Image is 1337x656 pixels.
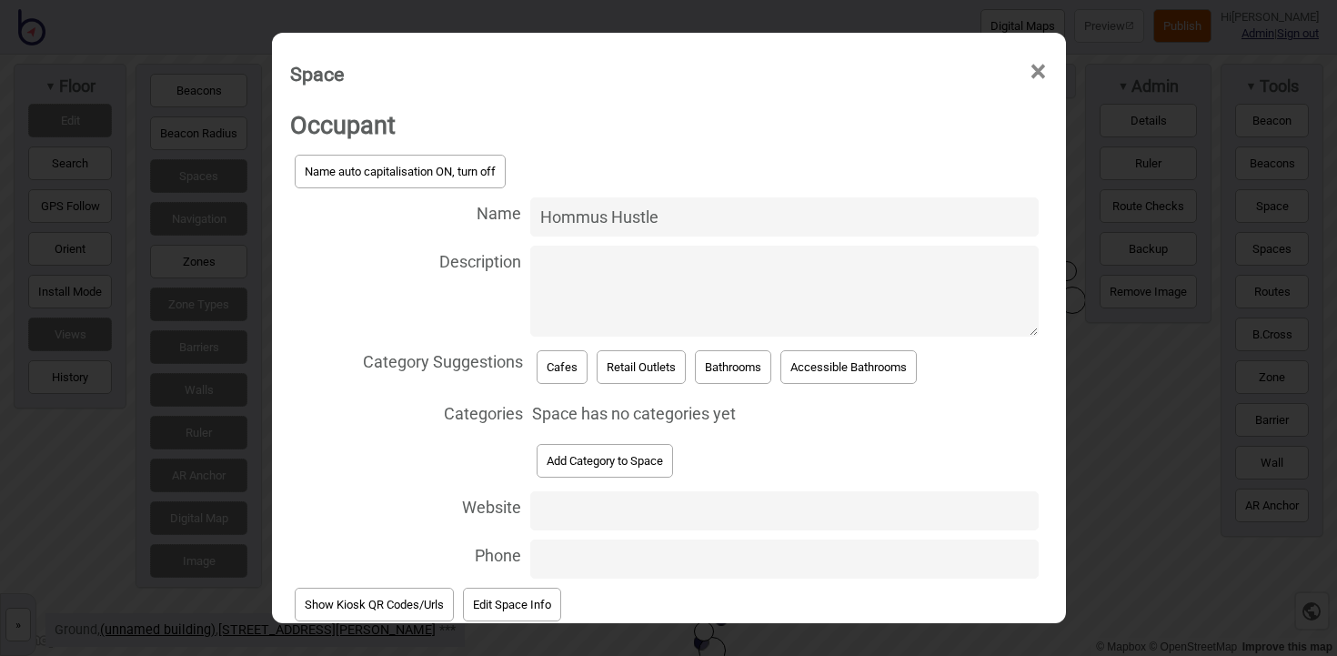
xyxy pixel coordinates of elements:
h2: Occupant [290,101,1048,150]
input: Website [530,491,1038,530]
button: Bathrooms [695,350,771,384]
span: Name [290,193,522,230]
button: Edit Space Info [463,588,561,621]
span: Website [290,487,522,524]
span: Phone [290,535,522,572]
button: Show Kiosk QR Codes/Urls [295,588,454,621]
button: Add Category to Space [537,444,673,478]
div: Space [290,55,344,94]
div: Space has no categories yet [532,398,1038,430]
textarea: Description [530,246,1038,337]
button: Retail Outlets [597,350,686,384]
button: Name auto capitalisation ON, turn off [295,155,506,188]
span: Categories [290,393,524,430]
input: Phone [530,540,1038,579]
input: Name [530,197,1038,237]
button: Accessible Bathrooms [780,350,917,384]
span: Description [290,241,522,278]
span: × [1029,42,1048,102]
span: Category Suggestions [290,341,524,378]
button: Cafes [537,350,588,384]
